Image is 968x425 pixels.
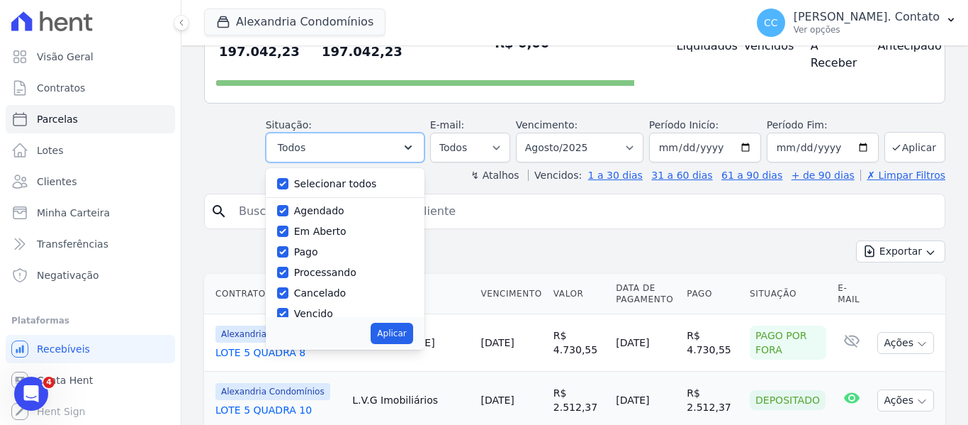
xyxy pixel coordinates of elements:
[750,326,826,360] div: Pago por fora
[750,390,826,410] div: Depositado
[6,199,175,227] a: Minha Carteira
[721,170,782,181] a: 61 a 90 dias
[204,274,347,314] th: Contrato
[37,268,99,282] span: Negativação
[651,170,712,181] a: 31 a 60 dias
[610,314,681,372] td: [DATE]
[681,314,744,372] td: R$ 4.730,55
[677,38,721,55] h4: Liquidados
[516,119,578,131] label: Vencimento:
[294,178,377,189] label: Selecionar todos
[6,167,175,196] a: Clientes
[877,332,934,354] button: Ações
[43,377,55,388] span: 4
[294,226,347,237] label: Em Aberto
[37,50,94,64] span: Visão Geral
[6,230,175,258] a: Transferências
[294,267,356,278] label: Processando
[294,308,333,319] label: Vencido
[794,10,940,24] p: [PERSON_NAME]. Contato
[588,170,643,181] a: 1 a 30 dias
[744,274,832,314] th: Situação
[37,143,64,158] span: Lotes
[14,377,48,411] iframe: Intercom live chat
[877,390,934,412] button: Ações
[6,43,175,71] a: Visão Geral
[6,74,175,102] a: Contratos
[792,170,855,181] a: + de 90 dias
[37,81,85,95] span: Contratos
[294,205,344,216] label: Agendado
[548,314,610,372] td: R$ 4.730,55
[480,337,514,348] a: [DATE]
[649,119,719,131] label: Período Inicío:
[215,346,341,360] a: LOTE 5 QUADRA 8
[6,366,175,394] a: Conta Hent
[37,175,77,189] span: Clientes
[37,206,110,220] span: Minha Carteira
[278,139,305,156] span: Todos
[6,335,175,363] a: Recebíveis
[610,274,681,314] th: Data de Pagamento
[371,323,412,344] button: Aplicar
[745,3,968,43] button: CC [PERSON_NAME]. Contato Ver opções
[764,18,778,28] span: CC
[884,132,945,162] button: Aplicar
[215,403,341,417] a: LOTE 5 QUADRA 10
[860,170,945,181] a: ✗ Limpar Filtros
[266,119,312,131] label: Situação:
[877,38,922,55] h4: Antecipado
[528,170,582,181] label: Vencidos:
[37,112,78,126] span: Parcelas
[37,237,108,251] span: Transferências
[767,118,879,133] label: Período Fim:
[471,170,519,181] label: ↯ Atalhos
[204,9,385,35] button: Alexandria Condomínios
[475,274,547,314] th: Vencimento
[210,203,227,220] i: search
[794,24,940,35] p: Ver opções
[743,38,788,55] h4: Vencidos
[294,246,318,258] label: Pago
[480,394,514,406] a: [DATE]
[681,274,744,314] th: Pago
[6,261,175,289] a: Negativação
[6,105,175,133] a: Parcelas
[230,197,939,226] input: Buscar por nome do lote ou do cliente
[215,326,330,343] span: Alexandria Condomínios
[266,133,424,162] button: Todos
[294,287,346,299] label: Cancelado
[856,241,945,263] button: Exportar
[430,119,465,131] label: E-mail:
[11,312,169,329] div: Plataformas
[37,342,90,356] span: Recebíveis
[548,274,610,314] th: Valor
[37,373,93,387] span: Conta Hent
[215,383,330,400] span: Alexandria Condomínios
[811,38,855,72] h4: A Receber
[832,274,872,314] th: E-mail
[6,136,175,165] a: Lotes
